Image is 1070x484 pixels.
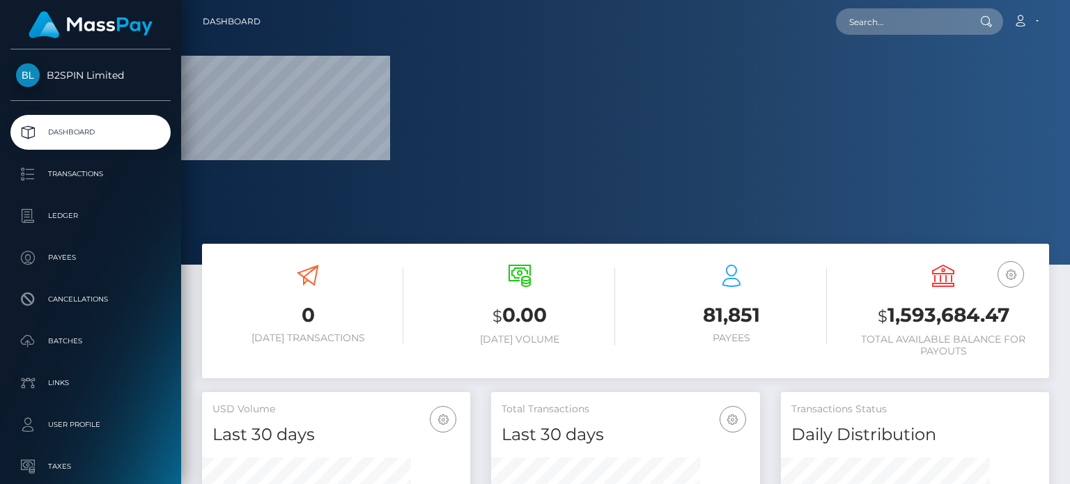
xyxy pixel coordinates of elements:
p: Batches [16,331,165,352]
img: B2SPIN Limited [16,63,40,87]
a: Ledger [10,198,171,233]
h5: Total Transactions [502,403,749,416]
a: Cancellations [10,282,171,317]
small: $ [878,306,887,326]
a: Taxes [10,449,171,484]
h3: 0 [212,302,403,329]
h6: [DATE] Volume [424,334,615,345]
p: Transactions [16,164,165,185]
h4: Last 30 days [212,423,460,447]
a: Links [10,366,171,400]
input: Search... [836,8,967,35]
a: Batches [10,324,171,359]
p: Dashboard [16,122,165,143]
small: $ [493,306,502,326]
h6: [DATE] Transactions [212,332,403,344]
span: B2SPIN Limited [10,69,171,81]
p: User Profile [16,414,165,435]
a: Dashboard [10,115,171,150]
p: Links [16,373,165,393]
h6: Payees [636,332,827,344]
p: Taxes [16,456,165,477]
h3: 1,593,684.47 [848,302,1039,330]
h5: USD Volume [212,403,460,416]
p: Ledger [16,205,165,226]
h4: Daily Distribution [791,423,1039,447]
h4: Last 30 days [502,423,749,447]
h6: Total Available Balance for Payouts [848,334,1039,357]
a: User Profile [10,407,171,442]
a: Dashboard [203,7,261,36]
a: Transactions [10,157,171,192]
h3: 0.00 [424,302,615,330]
h5: Transactions Status [791,403,1039,416]
p: Cancellations [16,289,165,310]
p: Payees [16,247,165,268]
h3: 81,851 [636,302,827,329]
img: MassPay Logo [29,11,153,38]
a: Payees [10,240,171,275]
